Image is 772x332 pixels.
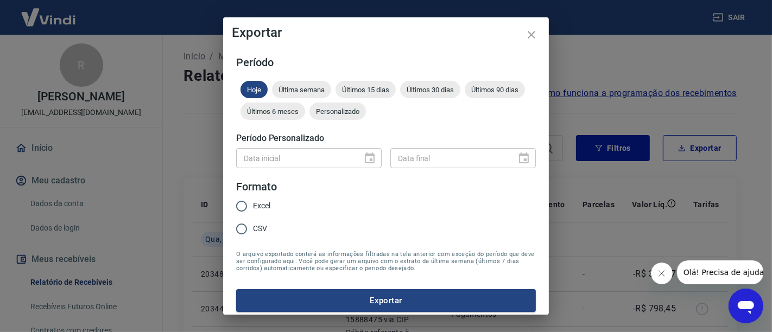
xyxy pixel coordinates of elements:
span: Última semana [272,86,331,94]
span: Hoje [241,86,268,94]
div: Últimos 15 dias [336,81,396,98]
span: CSV [253,223,267,234]
div: Personalizado [309,103,366,120]
h4: Exportar [232,26,540,39]
span: Excel [253,200,270,212]
iframe: Botão para abrir a janela de mensagens [729,289,763,323]
legend: Formato [236,179,277,195]
h5: Período [236,57,536,68]
span: O arquivo exportado conterá as informações filtradas na tela anterior com exceção do período que ... [236,251,536,272]
iframe: Fechar mensagem [651,263,673,284]
iframe: Mensagem da empresa [677,260,763,284]
div: Hoje [241,81,268,98]
span: Últimos 90 dias [465,86,525,94]
div: Últimos 30 dias [400,81,460,98]
button: close [518,22,545,48]
input: DD/MM/YYYY [236,148,355,168]
input: DD/MM/YYYY [390,148,509,168]
span: Últimos 15 dias [336,86,396,94]
span: Olá! Precisa de ajuda? [7,8,91,16]
button: Exportar [236,289,536,312]
span: Últimos 6 meses [241,107,305,116]
span: Personalizado [309,107,366,116]
div: Últimos 6 meses [241,103,305,120]
span: Últimos 30 dias [400,86,460,94]
div: Últimos 90 dias [465,81,525,98]
h5: Período Personalizado [236,133,536,144]
div: Última semana [272,81,331,98]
